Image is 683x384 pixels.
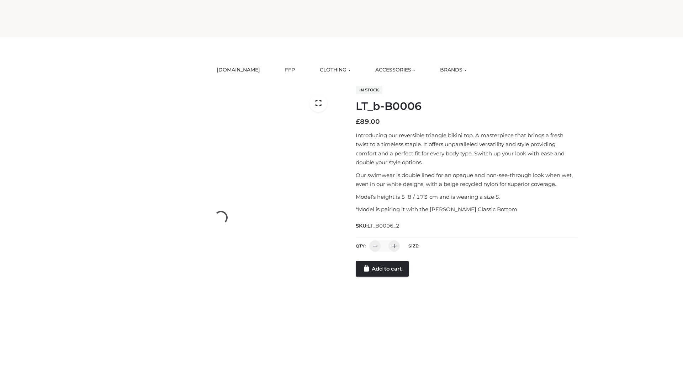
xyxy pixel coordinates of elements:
h1: LT_b-B0006 [356,100,577,113]
p: *Model is pairing it with the [PERSON_NAME] Classic Bottom [356,205,577,214]
label: Size: [408,243,419,249]
span: LT_B0006_2 [367,223,399,229]
a: [DOMAIN_NAME] [211,62,265,78]
label: QTY: [356,243,366,249]
a: CLOTHING [314,62,356,78]
span: £ [356,118,360,126]
span: In stock [356,86,382,94]
a: BRANDS [435,62,472,78]
p: Our swimwear is double lined for an opaque and non-see-through look when wet, even in our white d... [356,171,577,189]
a: Add to cart [356,261,409,277]
a: ACCESSORIES [370,62,420,78]
span: SKU: [356,222,400,230]
p: Model’s height is 5 ‘8 / 173 cm and is wearing a size S. [356,192,577,202]
bdi: 89.00 [356,118,380,126]
a: FFP [280,62,300,78]
p: Introducing our reversible triangle bikini top. A masterpiece that brings a fresh twist to a time... [356,131,577,167]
